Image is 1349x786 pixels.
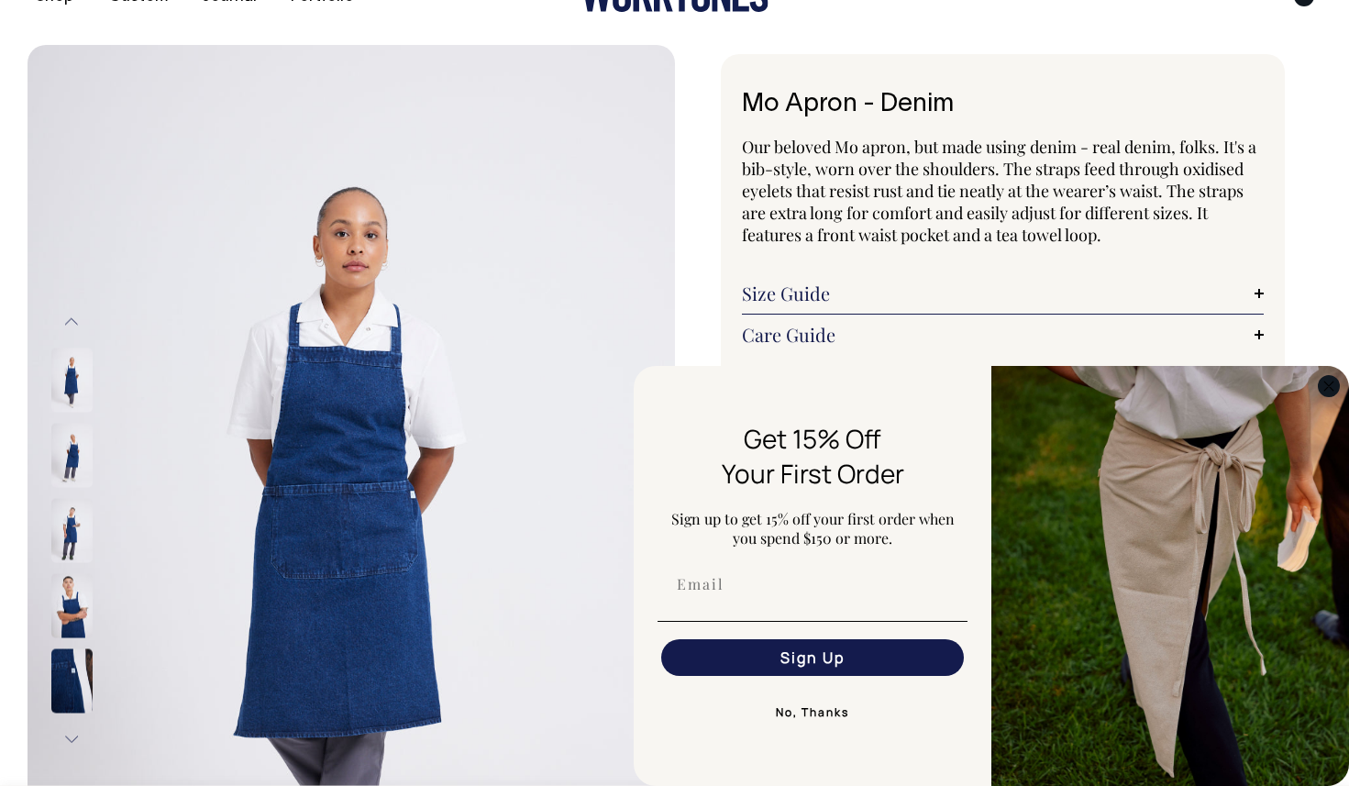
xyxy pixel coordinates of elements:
div: FLYOUT Form [634,366,1349,786]
input: Email [661,566,964,603]
button: Close dialog [1318,375,1340,397]
img: denim [51,348,93,412]
img: denim [51,573,93,637]
h1: Mo Apron - Denim [742,91,1265,119]
img: denim [51,423,93,487]
a: Size Guide [742,282,1265,304]
img: 5e34ad8f-4f05-4173-92a8-ea475ee49ac9.jpeg [991,366,1349,786]
img: denim [51,498,93,562]
button: Previous [58,302,85,343]
img: underline [658,621,968,622]
span: Your First Order [722,456,904,491]
span: Sign up to get 15% off your first order when you spend $150 or more. [671,509,955,548]
button: No, Thanks [658,694,968,731]
a: Care Guide [742,324,1265,346]
img: denim [51,648,93,713]
span: Our beloved Mo apron, but made using denim - real denim, folks. It's a bib-style, worn over the s... [742,136,1256,246]
button: Sign Up [661,639,964,676]
span: Get 15% Off [744,421,881,456]
button: Next [58,718,85,759]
